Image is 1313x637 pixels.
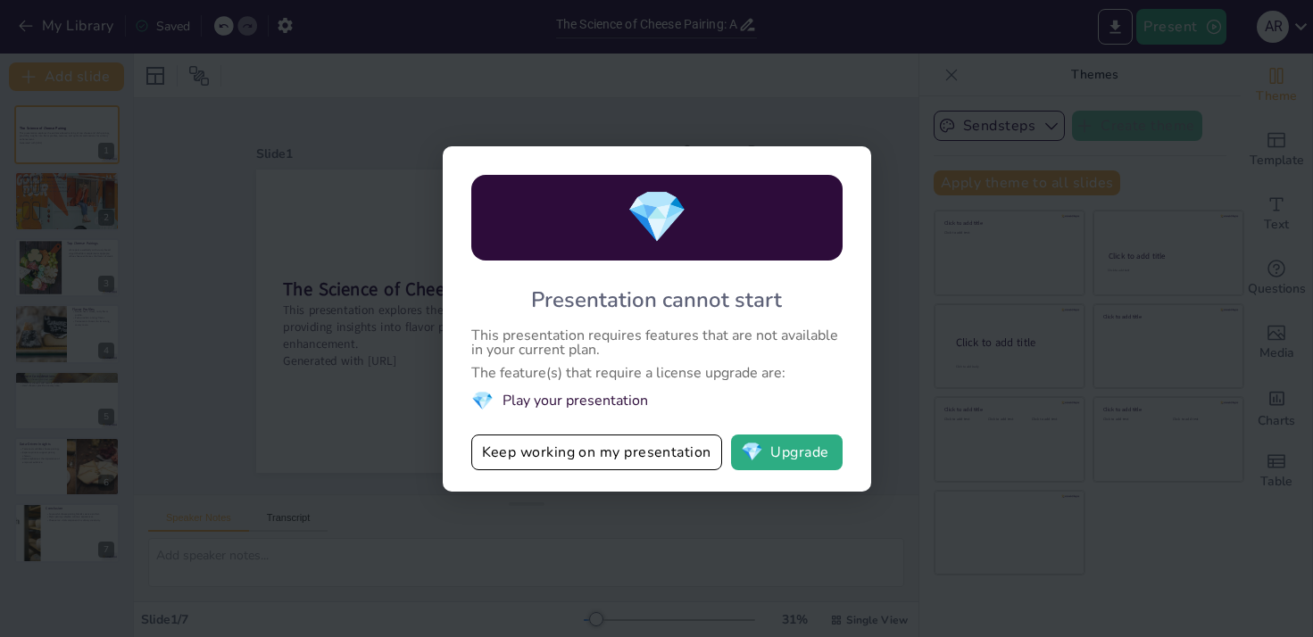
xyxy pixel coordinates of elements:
[471,366,843,380] div: The feature(s) that require a license upgrade are:
[741,443,763,461] span: diamond
[471,434,722,470] button: Keep working on my presentation
[531,285,782,314] div: Presentation cannot start
[471,389,494,413] span: diamond
[731,434,843,470] button: diamondUpgrade
[626,183,688,252] span: diamond
[471,328,843,357] div: This presentation requires features that are not available in your current plan.
[471,389,843,413] li: Play your presentation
